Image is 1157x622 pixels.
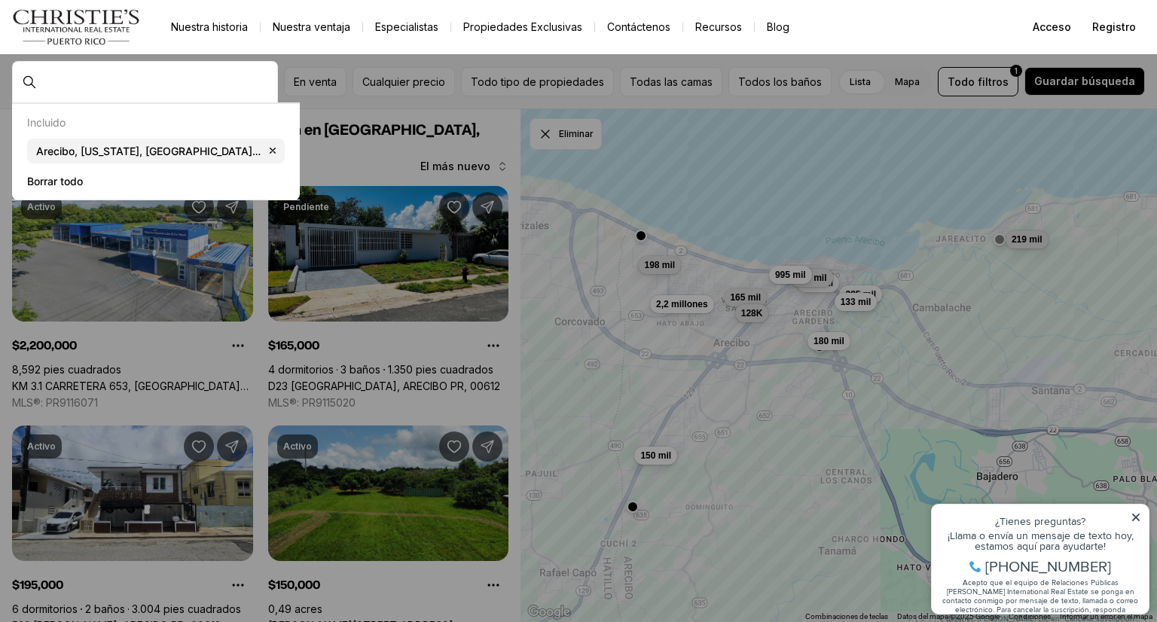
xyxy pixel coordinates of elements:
[1083,12,1145,42] button: Registro
[159,17,260,38] a: Nuestra historia
[1092,20,1136,33] font: Registro
[1024,12,1080,42] button: Acceso
[171,20,248,33] font: Nuestra historia
[375,20,438,33] font: Especialistas
[755,17,801,38] a: Blog
[451,17,594,38] a: Propiedades Exclusivas
[607,20,670,33] font: Contáctenos
[19,95,215,142] font: Acepto que el equipo de Relaciones Públicas [PERSON_NAME] International Real Estate se ponga en c...
[273,20,350,33] font: Nuestra ventaja
[27,175,83,188] font: Borrar todo
[595,17,682,38] button: Contáctenos
[72,32,162,47] font: ¿Tienes preguntas?
[683,17,754,38] a: Recursos
[36,145,368,157] font: Arecibo, [US_STATE], [GEOGRAPHIC_DATA]. [GEOGRAPHIC_DATA].
[695,20,742,33] font: Recursos
[363,17,450,38] a: Especialistas
[463,20,582,33] font: Propiedades Exclusivas
[62,73,188,95] font: [PHONE_NUMBER]
[767,20,789,33] font: Blog
[12,9,141,45] img: logo
[24,46,210,72] font: ¡Llama o envía un mensaje de texto hoy, estamos aquí para ayudarte!
[261,17,362,38] a: Nuestra ventaja
[27,116,66,129] font: Incluido
[27,169,285,194] button: Borrar todo
[1033,20,1071,33] font: Acceso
